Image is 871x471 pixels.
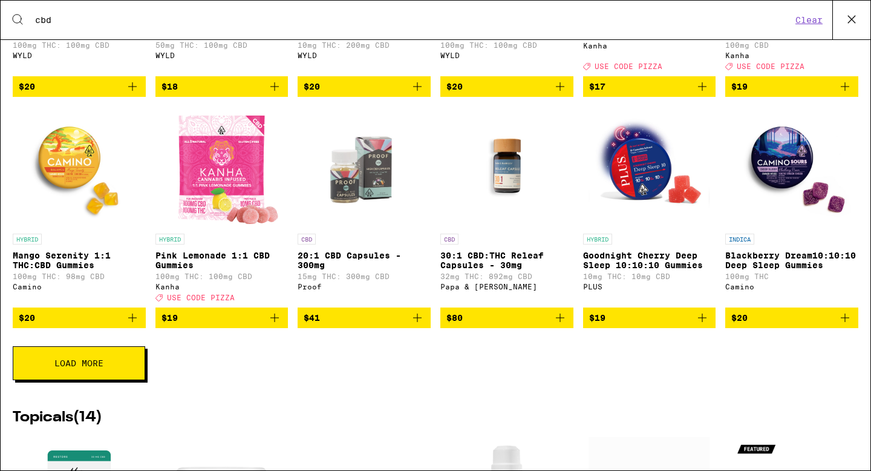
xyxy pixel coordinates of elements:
[440,283,573,291] div: Papa & [PERSON_NAME]
[155,251,289,270] p: Pink Lemonade 1:1 CBD Gummies
[446,313,463,323] span: $80
[583,308,716,328] button: Add to bag
[13,234,42,245] p: HYBRID
[583,107,716,308] a: Open page for Goodnight Cherry Deep Sleep 10:10:10 Gummies from PLUS
[725,51,858,59] div: Kanha
[298,251,431,270] p: 20:1 CBD Capsules - 300mg
[155,234,184,245] p: HYBRID
[167,294,235,301] span: USE CODE PIZZA
[731,82,748,91] span: $19
[440,234,458,245] p: CBD
[725,234,754,245] p: INDICA
[440,41,573,49] p: 100mg THC: 100mg CBD
[34,15,792,25] input: Search for products & categories
[298,76,431,97] button: Add to bag
[589,107,710,228] img: PLUS - Goodnight Cherry Deep Sleep 10:10:10 Gummies
[440,51,573,59] div: WYLD
[54,359,103,367] span: Load More
[161,82,178,91] span: $18
[28,8,53,19] span: Help
[155,51,289,59] div: WYLD
[298,107,431,228] img: Proof - 20:1 CBD Capsules - 300mg
[161,313,178,323] span: $19
[440,272,573,280] p: 32mg THC: 892mg CBD
[19,313,35,323] span: $20
[589,313,605,323] span: $19
[583,272,716,280] p: 10mg THC: 10mg CBD
[13,251,146,270] p: Mango Serenity 1:1 THC:CBD Gummies
[298,41,431,49] p: 10mg THC: 200mg CBD
[725,107,858,308] a: Open page for Blackberry Dream10:10:10 Deep Sleep Gummies from Camino
[13,76,146,97] button: Add to bag
[19,82,35,91] span: $20
[298,234,316,245] p: CBD
[725,76,858,97] button: Add to bag
[298,51,431,59] div: WYLD
[13,308,146,328] button: Add to bag
[298,283,431,291] div: Proof
[155,41,289,49] p: 50mg THC: 100mg CBD
[155,308,289,328] button: Add to bag
[583,234,612,245] p: HYBRID
[440,76,573,97] button: Add to bag
[13,346,145,380] button: Load More
[595,62,662,70] span: USE CODE PIZZA
[725,283,858,291] div: Camino
[446,82,463,91] span: $20
[725,308,858,328] button: Add to bag
[583,76,716,97] button: Add to bag
[304,82,320,91] span: $20
[440,308,573,328] button: Add to bag
[725,41,858,49] p: 100mg CBD
[13,272,146,280] p: 100mg THC: 98mg CBD
[13,410,858,425] h2: Topicals ( 14 )
[298,272,431,280] p: 15mg THC: 300mg CBD
[304,313,320,323] span: $41
[298,107,431,308] a: Open page for 20:1 CBD Capsules - 300mg from Proof
[163,107,281,228] img: Kanha - Pink Lemonade 1:1 CBD Gummies
[446,107,567,228] img: Papa & Barkley - 30:1 CBD:THC Releaf Capsules - 30mg
[725,251,858,270] p: Blackberry Dream10:10:10 Deep Sleep Gummies
[737,62,804,70] span: USE CODE PIZZA
[440,251,573,270] p: 30:1 CBD:THC Releaf Capsules - 30mg
[725,272,858,280] p: 100mg THC
[13,51,146,59] div: WYLD
[583,251,716,270] p: Goodnight Cherry Deep Sleep 10:10:10 Gummies
[792,15,826,25] button: Clear
[155,76,289,97] button: Add to bag
[19,107,140,228] img: Camino - Mango Serenity 1:1 THC:CBD Gummies
[155,283,289,291] div: Kanha
[155,107,289,308] a: Open page for Pink Lemonade 1:1 CBD Gummies from Kanha
[589,82,605,91] span: $17
[13,41,146,49] p: 100mg THC: 100mg CBD
[731,313,748,323] span: $20
[298,308,431,328] button: Add to bag
[440,107,573,308] a: Open page for 30:1 CBD:THC Releaf Capsules - 30mg from Papa & Barkley
[583,283,716,291] div: PLUS
[13,283,146,291] div: Camino
[155,272,289,280] p: 100mg THC: 100mg CBD
[583,42,716,50] div: Kanha
[13,107,146,308] a: Open page for Mango Serenity 1:1 THC:CBD Gummies from Camino
[731,107,852,228] img: Camino - Blackberry Dream10:10:10 Deep Sleep Gummies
